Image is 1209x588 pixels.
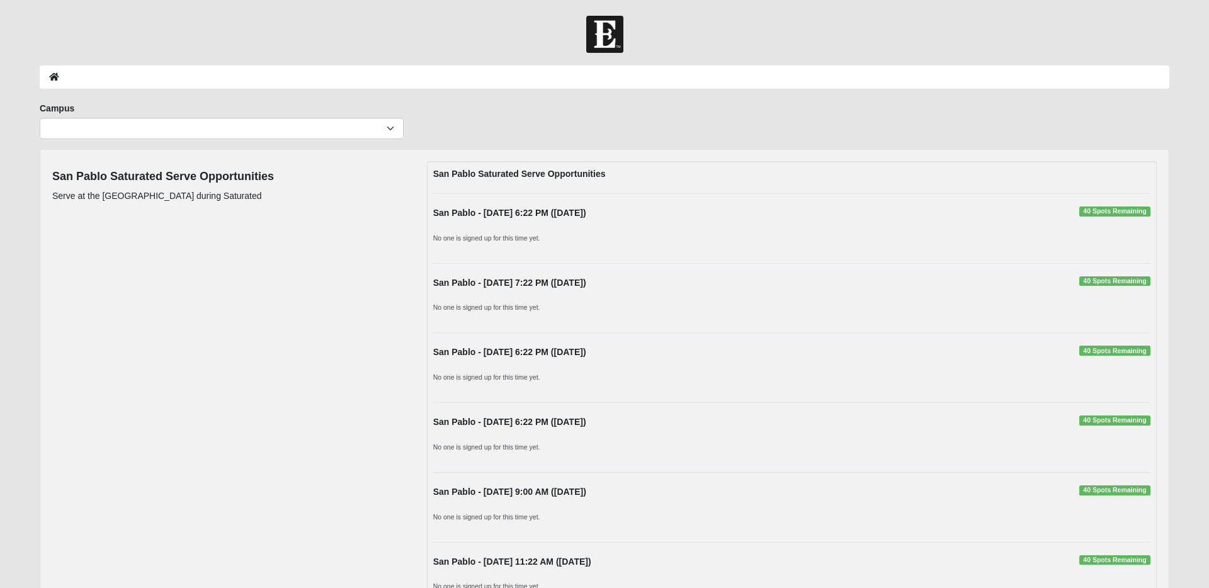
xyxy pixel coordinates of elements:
[1079,346,1150,356] span: 40 Spots Remaining
[1079,555,1150,565] span: 40 Spots Remaining
[433,373,540,381] small: No one is signed up for this time yet.
[433,417,586,427] strong: San Pablo - [DATE] 6:22 PM ([DATE])
[52,189,274,203] p: Serve at the [GEOGRAPHIC_DATA] during Saturated
[586,16,623,53] img: Church of Eleven22 Logo
[433,557,591,567] strong: San Pablo - [DATE] 11:22 AM ([DATE])
[433,487,586,497] strong: San Pablo - [DATE] 9:00 AM ([DATE])
[40,102,74,115] label: Campus
[433,278,586,288] strong: San Pablo - [DATE] 7:22 PM ([DATE])
[433,443,540,451] small: No one is signed up for this time yet.
[433,208,586,218] strong: San Pablo - [DATE] 6:22 PM ([DATE])
[1079,416,1150,426] span: 40 Spots Remaining
[433,234,540,242] small: No one is signed up for this time yet.
[433,169,606,179] strong: San Pablo Saturated Serve Opportunities
[52,170,274,184] h4: San Pablo Saturated Serve Opportunities
[1079,485,1150,495] span: 40 Spots Remaining
[433,513,540,521] small: No one is signed up for this time yet.
[1079,206,1150,217] span: 40 Spots Remaining
[1079,276,1150,286] span: 40 Spots Remaining
[433,347,586,357] strong: San Pablo - [DATE] 6:22 PM ([DATE])
[433,303,540,311] small: No one is signed up for this time yet.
